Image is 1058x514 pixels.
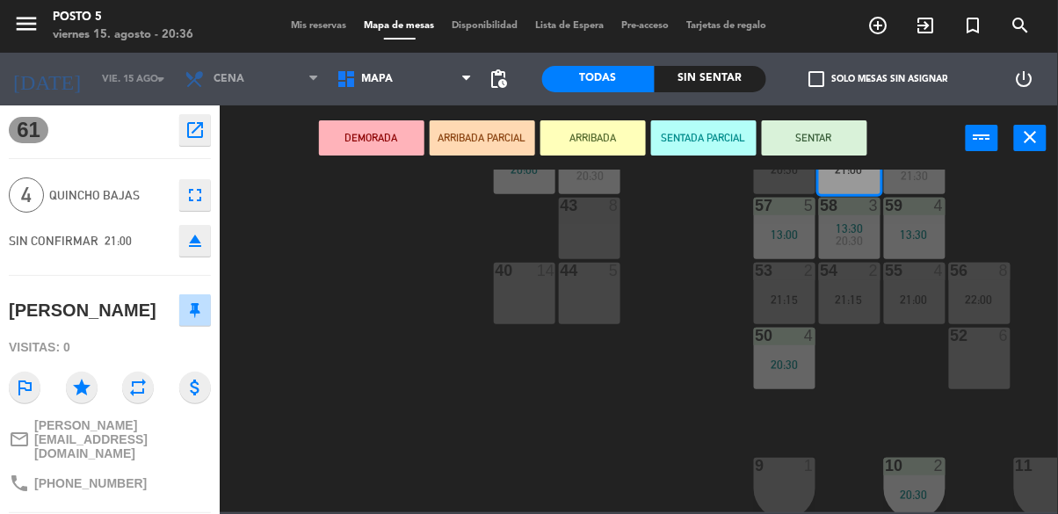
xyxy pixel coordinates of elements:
button: ARRIBADA [540,120,646,156]
div: 11 [1016,458,1017,474]
div: 13:00 [754,228,815,241]
div: 20:30 [754,358,815,371]
span: Tarjetas de regalo [678,21,776,31]
span: check_box_outline_blank [809,71,825,87]
i: exit_to_app [916,15,937,36]
div: 9 [756,458,757,474]
i: outlined_flag [9,372,40,403]
button: power_input [966,125,998,151]
div: 3 [869,198,880,214]
div: 58 [821,198,822,214]
div: 5 [609,263,620,279]
span: [PERSON_NAME][EMAIL_ADDRESS][DOMAIN_NAME] [34,418,211,460]
i: fullscreen [185,185,206,206]
span: Mis reservas [283,21,356,31]
span: pending_actions [488,69,509,90]
div: 20:30 [884,489,946,501]
div: Posto 5 [53,9,193,26]
i: phone [9,473,30,494]
span: [PHONE_NUMBER] [34,476,147,490]
i: eject [185,230,206,251]
i: turned_in_not [963,15,984,36]
button: SENTAR [762,120,867,156]
i: menu [13,11,40,37]
div: 52 [951,328,952,344]
span: MAPA [362,73,394,85]
div: 54 [821,263,822,279]
button: ARRIBADA PARCIAL [430,120,535,156]
i: open_in_new [185,119,206,141]
i: star [66,372,98,403]
div: 56 [951,263,952,279]
span: 20:30 [576,169,604,183]
div: [PERSON_NAME] [9,296,156,325]
div: 14 [537,263,554,279]
a: mail_outline[PERSON_NAME][EMAIL_ADDRESS][DOMAIN_NAME] [9,418,211,460]
i: mail_outline [9,429,30,450]
i: attach_money [179,372,211,403]
span: 21:00 [105,234,132,248]
span: Pre-acceso [613,21,678,31]
i: search [1011,15,1032,36]
i: repeat [122,372,154,403]
div: 8 [609,198,620,214]
span: Mapa de mesas [356,21,444,31]
span: 61 [9,117,48,143]
div: 44 [561,263,562,279]
div: 21:15 [819,293,880,306]
i: power_settings_new [1014,69,1035,90]
div: 50 [756,328,757,344]
span: 20:30 [837,234,864,248]
div: 1 [804,458,815,474]
div: 20:00 [494,163,555,176]
div: 55 [886,263,887,279]
div: 4 [804,328,815,344]
button: open_in_new [179,114,211,146]
div: 2 [934,458,945,474]
div: 5 [804,198,815,214]
i: close [1020,127,1041,148]
span: 4 [9,177,44,213]
div: Visitas: 0 [9,332,211,363]
button: eject [179,225,211,257]
div: viernes 15. agosto - 20:36 [53,26,193,44]
div: Todas [542,66,655,92]
i: add_circle_outline [868,15,889,36]
i: power_input [972,127,993,148]
button: close [1014,125,1047,151]
div: 43 [561,198,562,214]
button: SENTADA PARCIAL [651,120,757,156]
div: 13:30 [884,228,946,241]
span: 21:30 [902,169,929,183]
button: DEMORADA [319,120,424,156]
span: QUINCHO Bajas [49,185,170,206]
div: 53 [756,263,757,279]
div: 21:00 [819,163,880,176]
div: Sin sentar [655,66,767,92]
span: SIN CONFIRMAR [9,234,98,248]
i: arrow_drop_down [150,69,171,90]
div: 21:00 [884,293,946,306]
span: Disponibilidad [444,21,527,31]
label: Solo mesas sin asignar [809,71,948,87]
span: 13:30 [837,221,864,235]
div: 8 [999,263,1010,279]
div: 2 [804,263,815,279]
div: 57 [756,198,757,214]
button: fullscreen [179,179,211,211]
div: 59 [886,198,887,214]
div: 21:15 [754,293,815,306]
div: 4 [934,198,945,214]
div: 4 [934,263,945,279]
div: 6 [999,328,1010,344]
div: 40 [496,263,496,279]
div: 10 [886,458,887,474]
span: Lista de Espera [527,21,613,31]
span: Cena [214,73,244,85]
div: 20:30 [754,163,815,176]
div: 2 [869,263,880,279]
button: menu [13,11,40,43]
div: 22:00 [949,293,1011,306]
